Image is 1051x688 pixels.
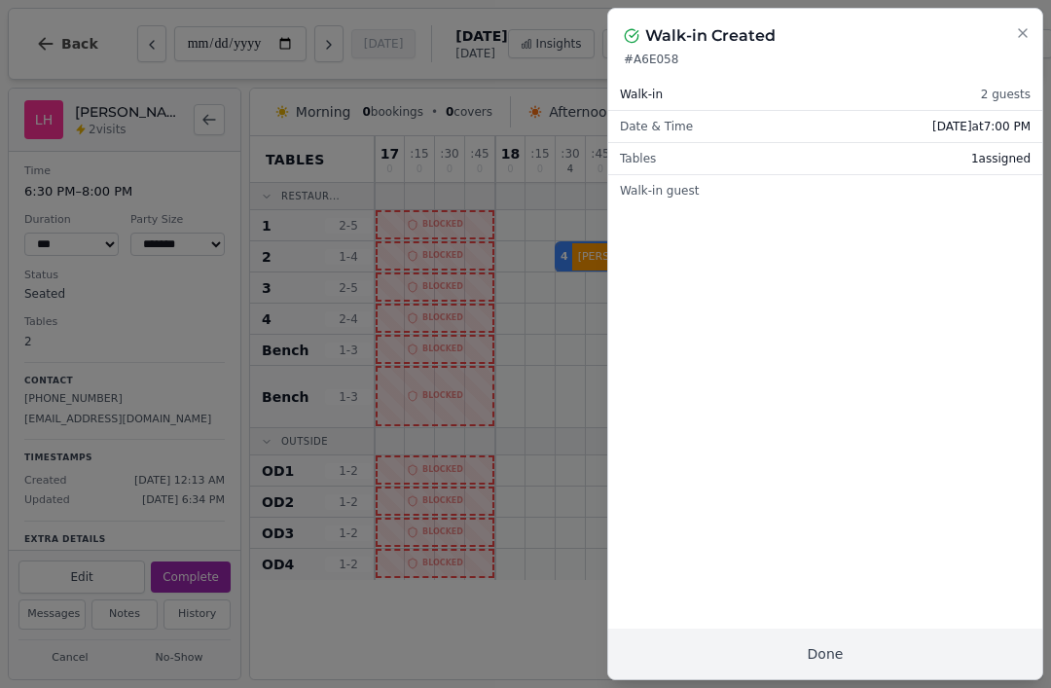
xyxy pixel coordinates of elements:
[620,119,693,134] span: Date & Time
[608,629,1042,679] button: Done
[608,175,1042,206] div: Walk-in guest
[981,87,1031,102] span: 2 guests
[624,52,1027,67] p: # A6E058
[620,87,663,102] span: Walk-in
[620,151,656,166] span: Tables
[932,119,1031,134] span: [DATE] at 7:00 PM
[645,24,776,48] h2: Walk-in Created
[971,151,1031,166] span: 1 assigned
